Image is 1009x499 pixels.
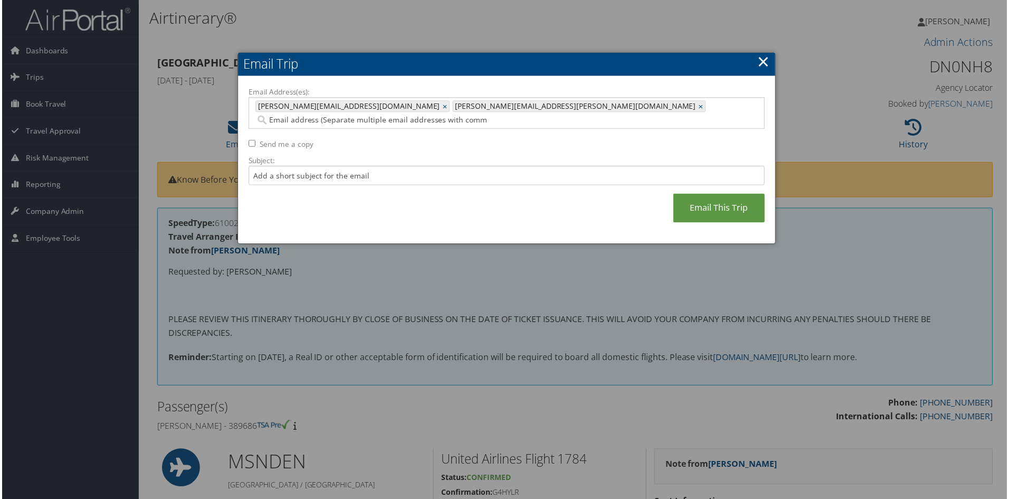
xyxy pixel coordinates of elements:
a: × [442,101,449,112]
label: Email Address(es): [248,87,766,98]
a: Email This Trip [674,194,766,223]
input: Email address (Separate multiple email addresses with commas) [254,115,494,126]
span: [PERSON_NAME][EMAIL_ADDRESS][PERSON_NAME][DOMAIN_NAME] [453,101,697,112]
label: Send me a copy [259,139,312,150]
input: Add a short subject for the email [248,166,766,186]
a: × [699,101,706,112]
label: Subject: [248,156,766,166]
span: [PERSON_NAME][EMAIL_ADDRESS][DOMAIN_NAME] [255,101,440,112]
h2: Email Trip [237,53,776,76]
a: × [758,51,770,72]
